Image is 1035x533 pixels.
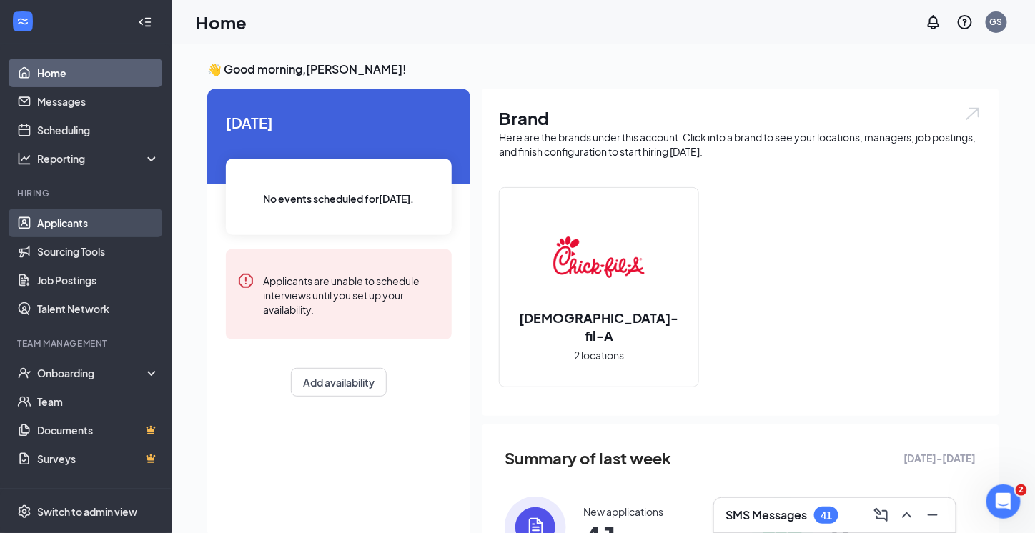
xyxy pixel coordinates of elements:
[37,387,159,416] a: Team
[726,507,807,523] h3: SMS Messages
[964,106,982,122] img: open.6027fd2a22e1237b5b06.svg
[17,504,31,519] svg: Settings
[990,16,1003,28] div: GS
[499,106,982,130] h1: Brand
[37,294,159,323] a: Talent Network
[574,347,624,363] span: 2 locations
[264,191,415,206] span: No events scheduled for [DATE] .
[263,272,440,317] div: Applicants are unable to schedule interviews until you set up your availability.
[896,504,918,527] button: ChevronUp
[583,504,663,519] div: New applications
[37,444,159,473] a: SurveysCrown
[870,504,893,527] button: ComposeMessage
[17,366,31,380] svg: UserCheck
[226,111,452,134] span: [DATE]
[37,266,159,294] a: Job Postings
[17,337,157,349] div: Team Management
[986,484,1021,519] iframe: Intercom live chat
[956,14,974,31] svg: QuestionInfo
[499,130,982,159] div: Here are the brands under this account. Click into a brand to see your locations, managers, job p...
[138,15,152,29] svg: Collapse
[37,116,159,144] a: Scheduling
[1016,484,1027,496] span: 2
[207,61,999,77] h3: 👋 Good morning, [PERSON_NAME] !
[16,14,30,29] svg: WorkstreamLogo
[37,87,159,116] a: Messages
[37,209,159,237] a: Applicants
[17,187,157,199] div: Hiring
[903,450,976,466] span: [DATE] - [DATE]
[196,10,247,34] h1: Home
[500,309,698,344] h2: [DEMOGRAPHIC_DATA]-fil-A
[37,151,160,166] div: Reporting
[37,237,159,266] a: Sourcing Tools
[821,509,832,522] div: 41
[37,59,159,87] a: Home
[17,151,31,166] svg: Analysis
[37,366,147,380] div: Onboarding
[291,368,387,397] button: Add availability
[924,507,941,524] svg: Minimize
[873,507,890,524] svg: ComposeMessage
[37,504,137,519] div: Switch to admin view
[553,211,645,303] img: Chick-fil-A
[925,14,942,31] svg: Notifications
[505,446,671,471] span: Summary of last week
[237,272,254,289] svg: Error
[921,504,944,527] button: Minimize
[898,507,916,524] svg: ChevronUp
[37,416,159,444] a: DocumentsCrown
